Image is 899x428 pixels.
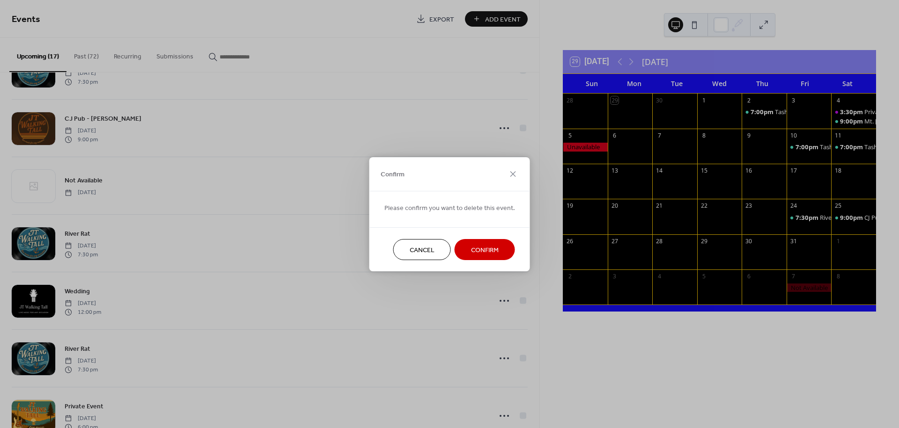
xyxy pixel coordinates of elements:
[381,170,405,180] span: Confirm
[410,245,435,255] span: Cancel
[471,245,499,255] span: Confirm
[384,203,515,213] span: Please confirm you want to delete this event.
[393,239,451,260] button: Cancel
[455,239,515,260] button: Confirm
